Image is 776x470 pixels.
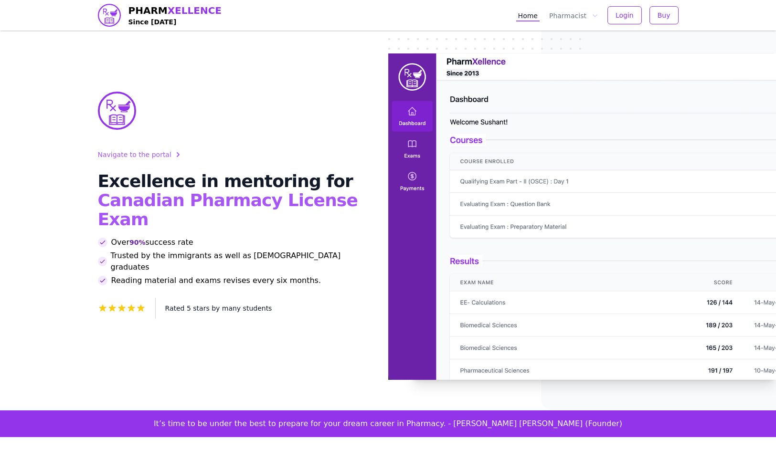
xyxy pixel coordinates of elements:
button: Buy [649,6,679,24]
span: 90% [129,238,146,247]
img: PharmXellence logo [98,4,121,27]
span: Navigate to the portal [98,150,171,159]
span: Trusted by the immigrants as well as [DEMOGRAPHIC_DATA] graduates [111,250,365,273]
span: Login [616,10,634,20]
span: Buy [658,10,670,20]
a: Home [516,9,540,21]
span: PHARM [128,4,222,17]
img: PharmXellence Logo [98,92,136,130]
button: Pharmacist [547,9,600,21]
span: Canadian Pharmacy License Exam [98,190,358,229]
h4: Since [DATE] [128,17,222,27]
span: Rated 5 stars by many students [165,304,272,312]
span: Over success rate [111,237,193,248]
span: XELLENCE [168,5,222,16]
span: Excellence in mentoring for [98,171,353,191]
button: Login [607,6,642,24]
span: Reading material and exams revises every six months. [111,275,321,286]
